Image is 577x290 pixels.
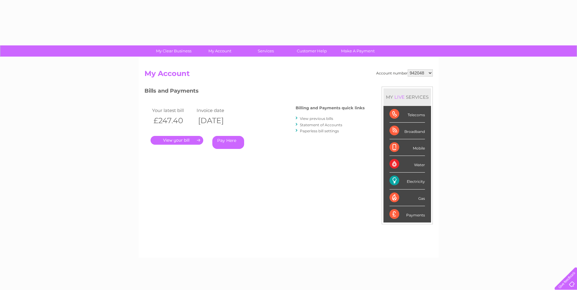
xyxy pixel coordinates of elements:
a: . [151,136,203,145]
div: Telecoms [390,106,425,123]
div: Water [390,156,425,173]
a: Paperless bill settings [300,129,339,133]
div: MY SERVICES [383,88,431,106]
div: Broadband [390,123,425,139]
td: Invoice date [195,106,240,114]
a: Customer Help [287,45,337,57]
a: Pay Here [212,136,244,149]
div: Payments [390,206,425,222]
a: My Clear Business [149,45,199,57]
a: Make A Payment [333,45,383,57]
h4: Billing and Payments quick links [296,106,365,110]
div: Account number [376,69,433,77]
div: LIVE [393,94,406,100]
a: Statement of Accounts [300,123,342,127]
th: [DATE] [195,114,240,127]
h2: My Account [144,69,433,81]
td: Your latest bill [151,106,195,114]
th: £247.40 [151,114,195,127]
div: Gas [390,189,425,206]
a: My Account [195,45,245,57]
h3: Bills and Payments [144,87,365,97]
div: Mobile [390,139,425,156]
a: View previous bills [300,116,333,121]
a: Services [241,45,291,57]
div: Electricity [390,173,425,189]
